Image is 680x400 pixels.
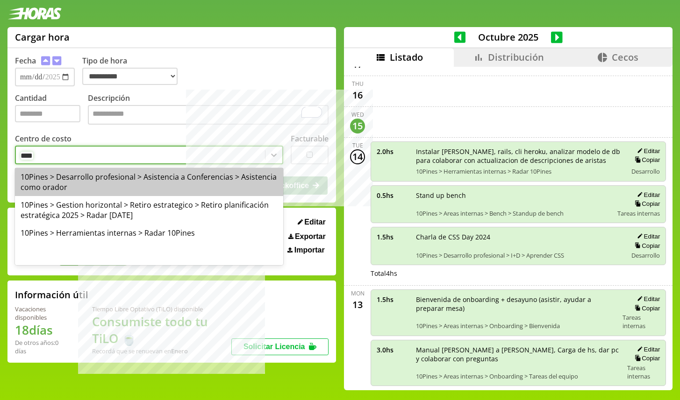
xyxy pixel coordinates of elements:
[416,147,621,165] span: Instalar [PERSON_NAME], rails, cli heroku, analizar modelo de db para colaborar con actualizacion...
[377,147,409,156] span: 2.0 hs
[488,51,544,63] span: Distribución
[465,31,551,43] span: Octubre 2025
[371,269,666,278] div: Total 4 hs
[352,141,363,149] div: Tue
[416,251,621,260] span: 10Pines > Desarrollo profesional > I+D > Aprender CSS
[377,345,409,354] span: 3.0 hs
[295,218,329,227] button: Editar
[15,105,80,122] input: Cantidad
[15,224,283,242] div: 10Pines > Herramientas internas > Radar 10Pines
[416,295,616,313] span: Bienvenida de onboarding + desayuno (asistir, ayudar a preparar mesa)
[350,88,365,103] div: 16
[92,305,231,313] div: Tiempo Libre Optativo (TiLO) disponible
[350,119,365,133] div: 15
[304,218,325,226] span: Editar
[15,305,70,322] div: Vacaciones disponibles
[377,232,409,241] span: 1.5 hs
[632,242,660,250] button: Copiar
[377,295,409,304] span: 1.5 hs
[416,232,621,241] span: Charla de CSS Day 2024
[15,338,70,355] div: De otros años: 0 días
[416,345,621,363] span: Manual [PERSON_NAME] a [PERSON_NAME], Carga de hs, dar pc y colaborar con preguntas
[15,196,283,224] div: 10Pines > Gestion horizontal > Retiro estrategico > Retiro planificación estratégica 2025 > Radar...
[617,209,660,218] span: Tareas internas
[632,304,660,312] button: Copiar
[352,80,364,88] div: Thu
[416,322,616,330] span: 10Pines > Areas internas > Onboarding > Bienvenida
[294,246,325,254] span: Importar
[88,105,329,125] textarea: To enrich screen reader interactions, please activate Accessibility in Grammarly extension settings
[351,111,364,119] div: Wed
[243,343,305,351] span: Solicitar Licencia
[82,56,185,86] label: Tipo de hora
[631,167,660,175] span: Desarrollo
[231,338,329,355] button: Solicitar Licencia
[82,68,178,85] select: Tipo de hora
[623,313,660,330] span: Tareas internas
[92,313,231,347] h1: Consumiste todo tu TiLO 🍵
[15,168,283,196] div: 10Pines > Desarrollo profesional > Asistencia a Conferencias > Asistencia como orador
[634,345,660,353] button: Editar
[15,31,70,43] h1: Cargar hora
[634,191,660,199] button: Editar
[15,133,72,144] label: Centro de costo
[416,209,611,218] span: 10Pines > Areas internas > Bench > Standup de bench
[390,51,423,63] span: Listado
[88,93,329,127] label: Descripción
[15,56,36,66] label: Fecha
[632,354,660,362] button: Copiar
[350,149,365,164] div: 14
[612,51,638,63] span: Cecos
[351,289,365,297] div: Mon
[631,251,660,260] span: Desarrollo
[92,347,231,355] div: Recordá que se renuevan en
[377,191,409,200] span: 0.5 hs
[416,191,611,200] span: Stand up bench
[286,232,329,241] button: Exportar
[634,147,660,155] button: Editar
[632,156,660,164] button: Copiar
[7,7,62,20] img: logotipo
[627,364,660,380] span: Tareas internas
[15,93,88,127] label: Cantidad
[295,232,326,241] span: Exportar
[634,232,660,240] button: Editar
[291,133,329,144] label: Facturable
[416,372,621,380] span: 10Pines > Areas internas > Onboarding > Tareas del equipo
[15,322,70,338] h1: 18 días
[632,200,660,208] button: Copiar
[634,295,660,303] button: Editar
[15,288,88,301] h2: Información útil
[344,67,673,389] div: scrollable content
[416,167,621,175] span: 10Pines > Herramientas internas > Radar 10Pines
[171,347,188,355] b: Enero
[350,297,365,312] div: 13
